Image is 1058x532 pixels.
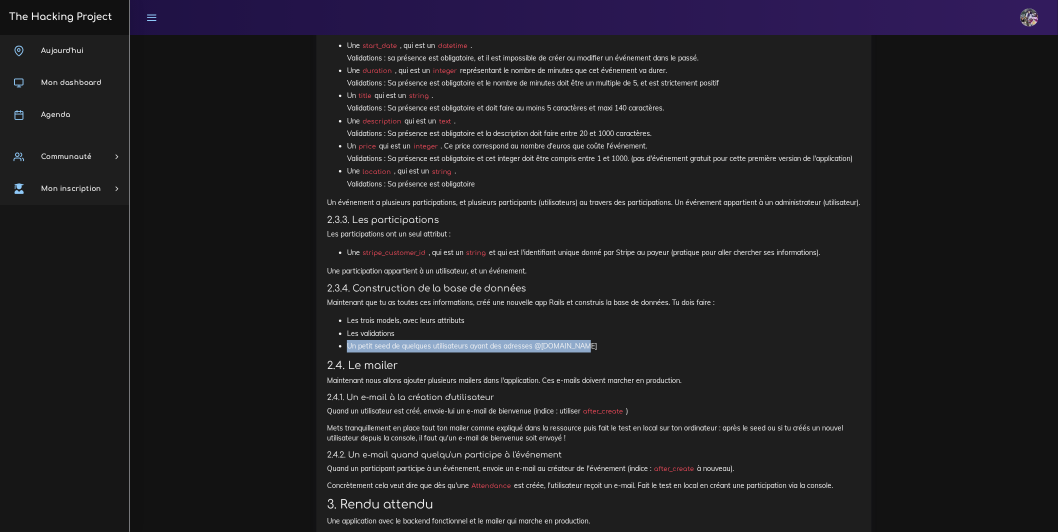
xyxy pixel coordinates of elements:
[41,47,83,54] span: Aujourd'hui
[327,463,861,473] p: Quand un participant participe à un événement, envoie un e-mail au créateur de l'événement (indic...
[1020,8,1038,26] img: eg54bupqcshyolnhdacp.jpg
[347,340,861,352] li: Un petit seed de quelques utilisateurs ayant des adresses @[DOMAIN_NAME]
[327,197,861,207] p: Un événement a plusieurs participations, et plusieurs participants (utilisateurs) au travers des ...
[435,41,470,51] code: datetime
[436,116,454,126] code: text
[469,481,514,491] code: Attendance
[41,153,91,160] span: Communauté
[327,266,861,276] p: Une participation appartient à un utilisateur, et un événement.
[347,140,861,165] li: Un qui est un . Ce price correspond au nombre d'euros que coûte l'événement. Validations : Sa pré...
[327,214,861,225] h4: 2.3.3. Les participations
[347,64,861,89] li: Une , qui est un représentant le nombre de minutes que cet événement va durer. Validations : Sa p...
[406,91,431,101] code: string
[430,66,460,76] code: integer
[327,516,861,526] p: Une application avec le backend fonctionnel et le mailer qui marche en production.
[327,229,861,239] p: Les participations ont un seul attribut :
[347,39,861,64] li: Une , qui est un . Validations : sa présence est obligatoire, et il est impossible de créer ou mo...
[6,11,112,22] h3: The Hacking Project
[327,297,861,307] p: Maintenant que tu as toutes ces informations, créé une nouvelle app Rails et construis la base de...
[360,167,394,177] code: location
[347,314,861,327] li: Les trois models, avec leurs attributs
[347,327,861,340] li: Les validations
[360,66,395,76] code: duration
[651,464,697,474] code: after_create
[327,423,861,443] p: Mets tranquillement en place tout ton mailer comme expliqué dans la ressource puis fait le test e...
[41,111,70,118] span: Agenda
[463,248,489,258] code: string
[360,116,404,126] code: description
[41,185,101,192] span: Mon inscription
[41,79,101,86] span: Mon dashboard
[429,167,454,177] code: string
[347,115,861,140] li: Une qui est un . Validations : Sa présence est obligatoire et la description doit faire entre 20 ...
[347,246,861,259] li: Une , qui est un et qui est l'identifiant unique donné par Stripe au payeur (pratique pour aller ...
[327,375,861,385] p: Maintenant nous allons ajouter plusieurs mailers dans l'application. Ces e-mails doivent marcher ...
[327,480,861,490] p: Concrètement cela veut dire que dès qu'une est créée, l'utilisateur reçoit un e-mail. Fait le tes...
[327,359,861,372] h3: 2.4. Le mailer
[580,406,626,416] code: after_create
[360,41,400,51] code: start_date
[327,283,861,294] h4: 2.3.4. Construction de la base de données
[347,165,861,190] li: Une , qui est un . Validations : Sa présence est obligatoire
[327,497,861,512] h2: 3. Rendu attendu
[360,248,428,258] code: stripe_customer_id
[356,141,379,151] code: price
[356,91,374,101] code: title
[327,450,861,460] h5: 2.4.2. Un e-mail quand quelqu'un participe à l'événement
[327,406,861,416] p: Quand un utilisateur est créé, envoie-lui un e-mail de bienvenue (indice : utiliser )
[410,141,440,151] code: integer
[347,89,861,114] li: Un qui est un . Validations : Sa présence est obligatoire et doit faire au moins 5 caractères et ...
[327,393,861,402] h5: 2.4.1. Un e-mail à la création d'utilisateur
